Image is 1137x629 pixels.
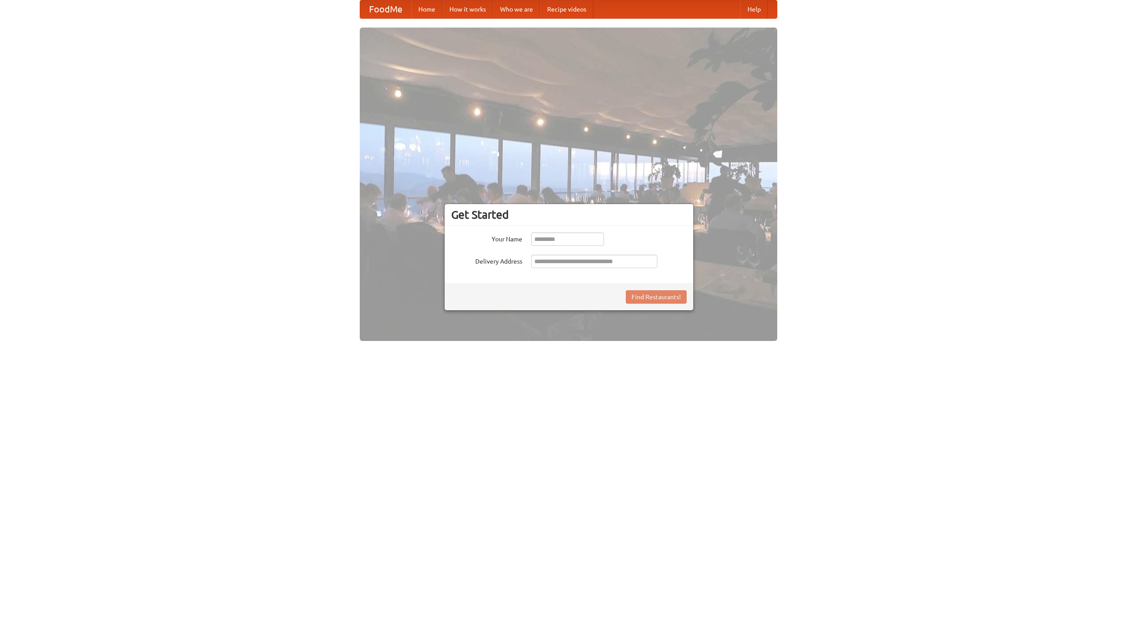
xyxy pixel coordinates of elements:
h3: Get Started [451,208,687,221]
a: Help [740,0,768,18]
label: Delivery Address [451,255,522,266]
a: Who we are [493,0,540,18]
a: FoodMe [360,0,411,18]
a: Home [411,0,442,18]
button: Find Restaurants! [626,290,687,304]
a: Recipe videos [540,0,593,18]
label: Your Name [451,232,522,244]
a: How it works [442,0,493,18]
